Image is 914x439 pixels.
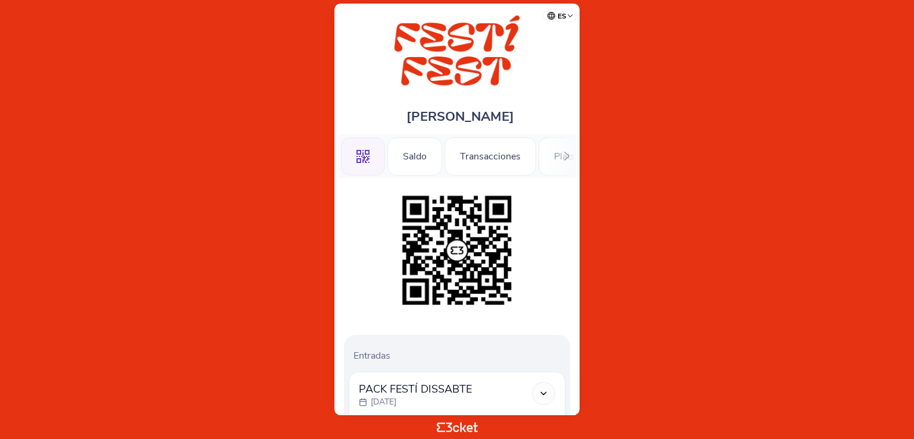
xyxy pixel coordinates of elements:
div: Saldo [387,137,442,175]
img: 814501cf5c5b4a128ce9c07f682b67f6.png [396,190,518,311]
span: [PERSON_NAME] [406,108,514,126]
p: [DATE] [371,396,396,408]
p: -Accés al festival (t'estalvies 2 €) el [DATE] de 12 a 23 h [359,414,555,422]
span: PACK FESTÍ DISSABTE [359,382,472,396]
a: Plats [539,149,590,162]
div: Transacciones [445,137,536,175]
a: Saldo [387,149,442,162]
div: Plats [539,137,590,175]
img: FESTÍ FEST [360,15,554,90]
a: Transacciones [445,149,536,162]
p: Entradas [353,349,565,362]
